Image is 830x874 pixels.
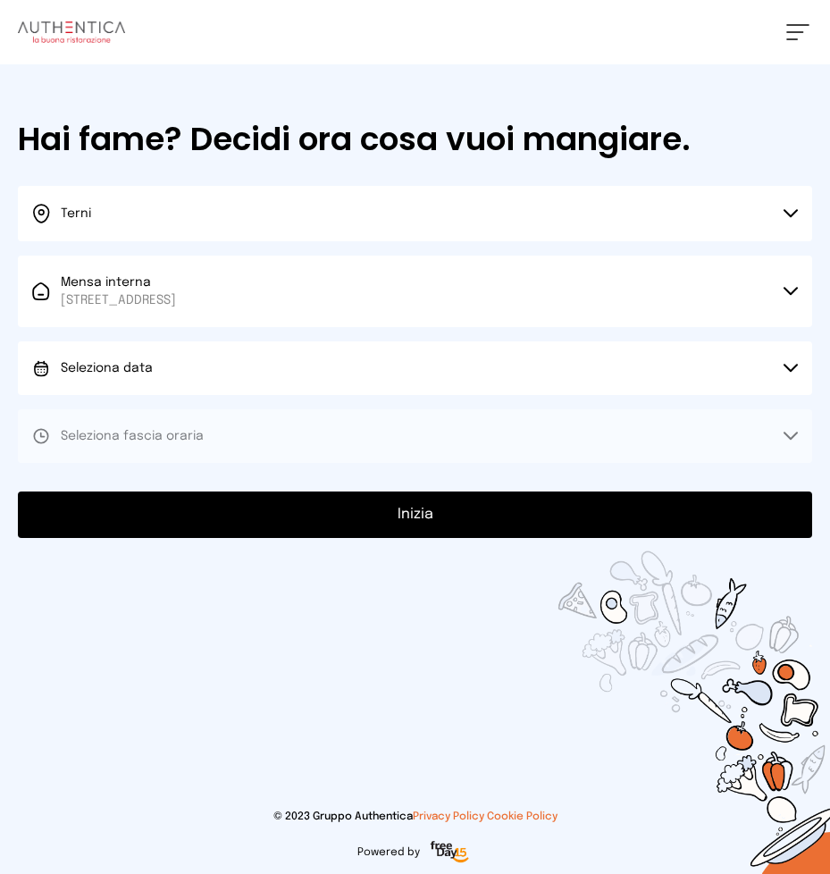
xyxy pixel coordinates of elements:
span: Powered by [357,845,420,860]
img: logo.8f33a47.png [18,21,125,43]
span: [STREET_ADDRESS] [61,291,176,309]
span: Seleziona fascia oraria [61,430,204,442]
span: Seleziona data [61,362,153,374]
p: © 2023 Gruppo Authentica [18,810,812,824]
a: Cookie Policy [487,811,558,822]
span: Terni [61,207,91,220]
img: logo-freeday.3e08031.png [427,838,472,867]
a: Privacy Policy [413,811,484,822]
button: Seleziona fascia oraria [18,409,812,463]
img: sticker-selezione-mensa.70a28f7.png [487,481,830,874]
button: Mensa interna[STREET_ADDRESS] [18,256,812,327]
button: Inizia [18,492,812,538]
h1: Hai fame? Decidi ora cosa vuoi mangiare. [18,122,812,157]
button: Terni [18,186,812,241]
button: Seleziona data [18,341,812,395]
span: Mensa interna [61,273,176,309]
